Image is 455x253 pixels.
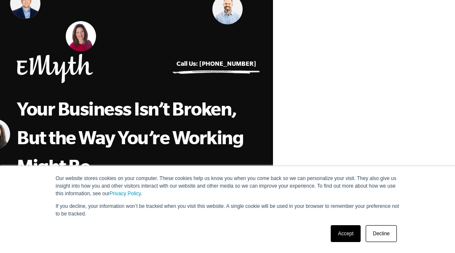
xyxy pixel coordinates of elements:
p: If you decline, your information won’t be tracked when you visit this website. A single cookie wi... [56,202,399,218]
p: Our website stores cookies on your computer. These cookies help us know you when you come back so... [56,175,399,197]
img: Vicky Gavrias, EMyth Business Coach [66,21,96,51]
a: Accept [331,225,361,242]
span: Your Business Isn’t Broken, But the Way You’re Working Might Be [17,98,243,176]
a: Call Us: [PHONE_NUMBER] [177,60,256,67]
img: EMyth [17,54,93,83]
a: Privacy Policy [110,191,141,196]
a: Decline [366,225,397,242]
